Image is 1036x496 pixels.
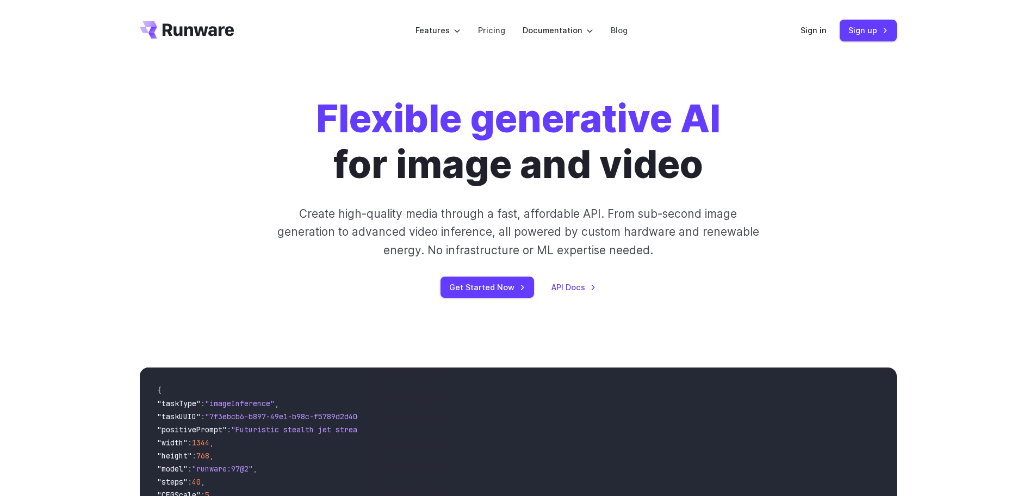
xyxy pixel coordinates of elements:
span: "steps" [157,477,188,487]
span: : [201,399,205,408]
span: , [275,399,279,408]
span: "taskType" [157,399,201,408]
a: Blog [611,24,628,36]
span: 768 [196,451,209,461]
span: "height" [157,451,192,461]
span: , [201,477,205,487]
span: : [188,464,192,474]
span: "positivePrompt" [157,425,227,434]
span: 1344 [192,438,209,448]
a: Sign up [840,20,897,41]
span: : [227,425,231,434]
span: : [188,477,192,487]
p: Create high-quality media through a fast, affordable API. From sub-second image generation to adv... [276,205,760,259]
span: , [209,451,214,461]
h1: for image and video [316,96,721,187]
label: Documentation [523,24,593,36]
span: , [253,464,257,474]
span: "model" [157,464,188,474]
span: : [188,438,192,448]
span: , [209,438,214,448]
a: Get Started Now [441,277,534,298]
a: Pricing [478,24,505,36]
span: "Futuristic stealth jet streaking through a neon-lit cityscape with glowing purple exhaust" [231,425,627,434]
span: : [192,451,196,461]
span: { [157,385,162,395]
span: "7f3ebcb6-b897-49e1-b98c-f5789d2d40d7" [205,412,370,421]
strong: Flexible generative AI [316,95,721,142]
span: "imageInference" [205,399,275,408]
span: "taskUUID" [157,412,201,421]
span: : [201,412,205,421]
span: 40 [192,477,201,487]
span: "width" [157,438,188,448]
a: Go to / [140,21,234,39]
label: Features [415,24,461,36]
a: API Docs [551,281,596,293]
a: Sign in [801,24,827,36]
span: "runware:97@2" [192,464,253,474]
